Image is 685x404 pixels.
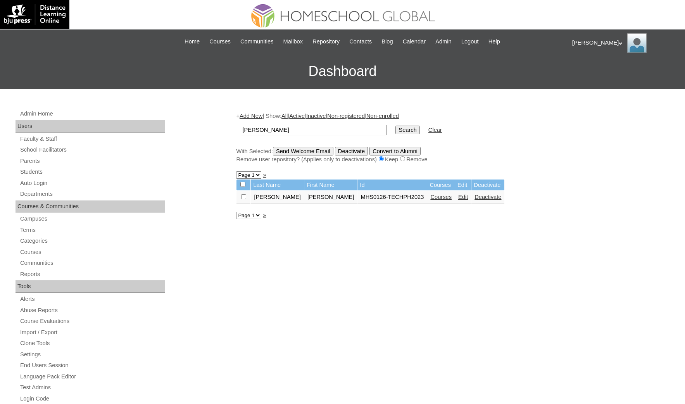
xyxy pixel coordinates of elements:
[19,328,165,337] a: Import / Export
[304,180,357,191] td: First Name
[19,316,165,326] a: Course Evaluations
[263,212,266,218] a: »
[19,350,165,359] a: Settings
[185,37,200,46] span: Home
[304,191,357,204] td: [PERSON_NAME]
[381,37,393,46] span: Blog
[627,33,647,53] img: Ariane Ebuen
[281,113,288,119] a: All
[399,37,430,46] a: Calendar
[16,280,165,293] div: Tools
[16,120,165,133] div: Users
[241,125,387,135] input: Search
[19,225,165,235] a: Terms
[236,147,620,164] div: With Selected:
[181,37,204,46] a: Home
[19,134,165,144] a: Faculty & Staff
[19,145,165,155] a: School Facilitators
[280,37,307,46] a: Mailbox
[19,372,165,382] a: Language Pack Editor
[19,109,165,119] a: Admin Home
[19,247,165,257] a: Courses
[403,37,426,46] span: Calendar
[236,112,620,163] div: + | Show: | | | |
[357,180,427,191] td: Id
[349,37,372,46] span: Contacts
[19,294,165,304] a: Alerts
[205,37,235,46] a: Courses
[335,147,368,155] input: Deactivate
[209,37,231,46] span: Courses
[289,113,305,119] a: Active
[306,113,326,119] a: Inactive
[236,155,620,164] div: Remove user repository? (Applies only to deactivations) Keep Remove
[283,37,303,46] span: Mailbox
[263,172,266,178] a: »
[19,306,165,315] a: Abuse Reports
[457,37,483,46] a: Logout
[19,189,165,199] a: Departments
[19,269,165,279] a: Reports
[345,37,376,46] a: Contacts
[4,54,681,89] h3: Dashboard
[312,37,340,46] span: Repository
[251,180,304,191] td: Last Name
[19,178,165,188] a: Auto Login
[357,191,427,204] td: MHS0126-TECHPH2023
[474,194,501,200] a: Deactivate
[4,4,66,25] img: logo-white.png
[488,37,500,46] span: Help
[428,127,442,133] a: Clear
[485,37,504,46] a: Help
[19,156,165,166] a: Parents
[19,236,165,246] a: Categories
[19,338,165,348] a: Clone Tools
[19,167,165,177] a: Students
[461,37,479,46] span: Logout
[19,258,165,268] a: Communities
[395,126,419,134] input: Search
[458,194,468,200] a: Edit
[366,113,399,119] a: Non-enrolled
[471,180,504,191] td: Deactivate
[378,37,397,46] a: Blog
[19,394,165,404] a: Login Code
[427,180,455,191] td: Courses
[19,214,165,224] a: Campuses
[273,147,333,155] input: Send Welcome Email
[240,37,274,46] span: Communities
[369,147,421,155] input: Convert to Alumni
[572,33,677,53] div: [PERSON_NAME]
[431,37,456,46] a: Admin
[16,200,165,213] div: Courses & Communities
[430,194,452,200] a: Courses
[19,361,165,370] a: End Users Session
[435,37,452,46] span: Admin
[19,383,165,392] a: Test Admins
[327,113,365,119] a: Non-registered
[236,37,278,46] a: Communities
[309,37,343,46] a: Repository
[455,180,471,191] td: Edit
[240,113,262,119] a: Add New
[251,191,304,204] td: [PERSON_NAME]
